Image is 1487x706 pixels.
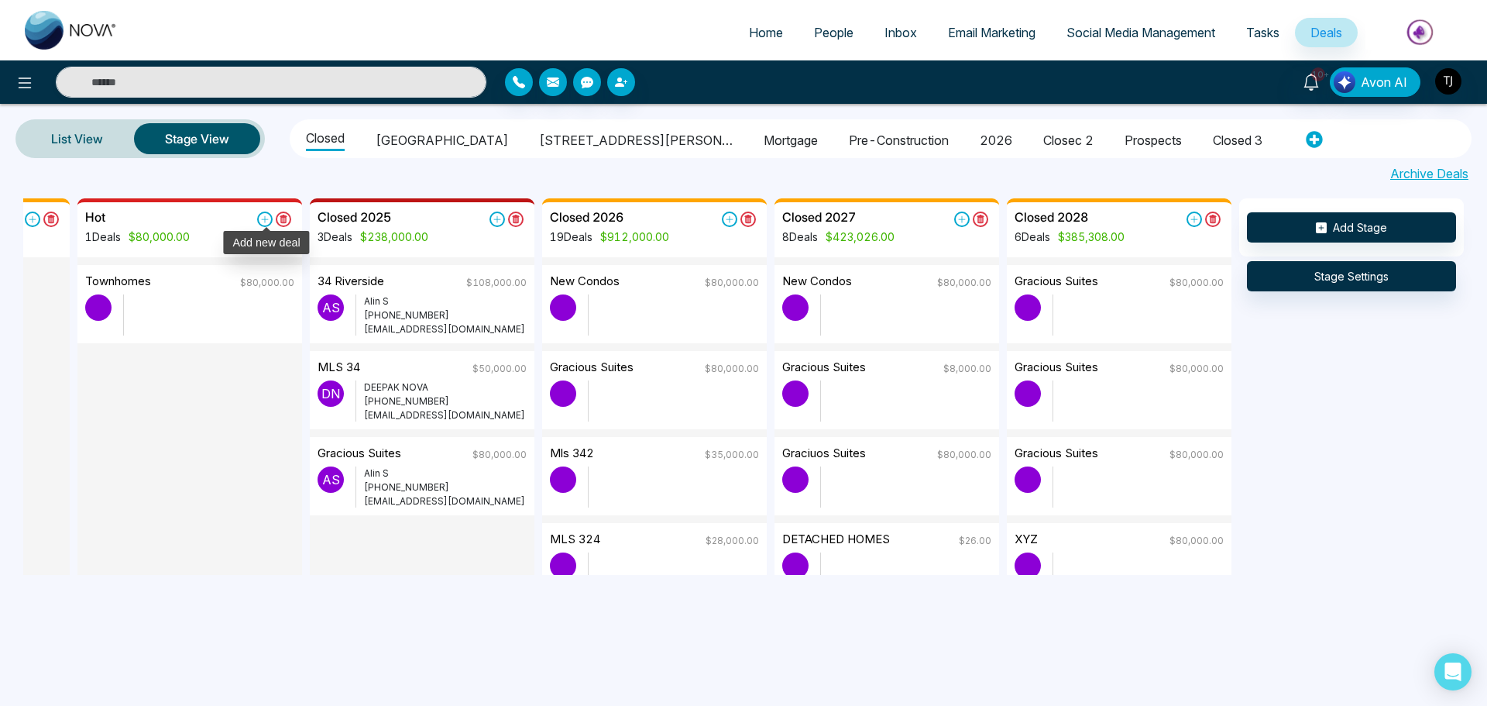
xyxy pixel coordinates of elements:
a: Archive Deals [1390,164,1468,183]
p: $26.00 [959,534,991,548]
p: $80,000.00 [1169,362,1224,376]
p: Gracious suites [1015,273,1098,294]
p: $80,000.00 [1169,448,1224,462]
p: [PHONE_NUMBER] [364,480,527,494]
p: $80,000.00 [705,362,759,376]
p: Gracious suites [1015,445,1098,467]
p: 1 Deals [85,229,190,245]
span: Inbox [884,25,917,40]
h5: Closed 2027 [782,210,856,225]
img: Market-place.gif [1365,15,1478,50]
p: $80,000.00 [240,276,294,290]
li: pre-construction [849,125,949,151]
p: D N [318,381,344,407]
span: Deals [1310,25,1342,40]
p: A S [318,467,344,493]
span: Tasks [1246,25,1279,40]
span: Social Media Management [1066,25,1215,40]
p: Alin S [364,294,527,308]
p: 8 Deals [782,229,895,245]
li: Closed [306,122,345,151]
p: $108,000.00 [466,276,527,290]
h5: Closed 2026 [550,210,623,225]
p: $80,000.00 [937,276,991,290]
p: Gracious suites [550,359,634,381]
li: Prospects [1125,125,1182,151]
p: [EMAIL_ADDRESS][DOMAIN_NAME] [364,494,527,508]
p: Alin S [364,467,527,480]
span: $80,000.00 [121,230,190,243]
a: Inbox [869,18,932,47]
span: $912,000.00 [592,230,669,243]
button: Stage View [134,123,260,154]
p: $28,000.00 [706,534,759,548]
p: DETACHED HOMES [782,531,890,553]
button: Stage Settings [1247,261,1456,291]
h5: Closed 2025 [318,210,391,225]
p: Gracious suites [1015,359,1098,381]
p: $80,000.00 [937,448,991,462]
p: Townhomes [85,273,151,294]
p: New Condos [782,273,852,294]
p: 34 riverside [318,273,384,294]
span: 10+ [1311,67,1325,81]
span: Email Marketing [948,25,1035,40]
li: 2026 [980,125,1012,151]
p: [PHONE_NUMBER] [364,394,527,408]
p: $8,000.00 [943,362,991,376]
span: Home [749,25,783,40]
img: User Avatar [1435,68,1461,95]
p: $80,000.00 [1169,276,1224,290]
p: Graciuos suites [782,445,866,467]
p: [EMAIL_ADDRESS][DOMAIN_NAME] [364,408,527,422]
p: Gracious suites [782,359,866,381]
p: 19 Deals [550,229,669,245]
a: 10+ [1293,67,1330,95]
li: [STREET_ADDRESS][PERSON_NAME] [539,125,733,151]
div: Open Intercom Messenger [1434,653,1472,691]
button: Avon AI [1330,67,1420,97]
p: $80,000.00 [1169,534,1224,548]
li: closed 3 [1213,125,1262,151]
img: Lead Flow [1334,71,1355,93]
p: Gracious suites [318,445,401,467]
a: Home [733,18,798,47]
li: Mortgage [764,125,818,151]
h5: Closed 2028 [1015,210,1088,225]
p: New Condos [550,273,620,294]
a: List View [20,120,134,157]
a: People [798,18,869,47]
p: 3 Deals [318,229,428,245]
p: [PHONE_NUMBER] [364,308,527,322]
p: 6 Deals [1015,229,1125,245]
p: DEEPAK NOVA [364,381,527,394]
li: closec 2 [1043,125,1094,151]
p: $35,000.00 [705,448,759,462]
a: Tasks [1231,18,1295,47]
p: [EMAIL_ADDRESS][DOMAIN_NAME] [364,322,527,336]
p: A S [318,294,344,321]
button: Add Stage [1247,212,1456,243]
span: $423,026.00 [818,230,895,243]
h5: Hot [85,210,105,225]
a: Social Media Management [1051,18,1231,47]
p: XYZ [1015,531,1038,553]
a: Deals [1295,18,1358,47]
span: Avon AI [1361,73,1407,91]
p: MLS 324 [550,531,600,553]
p: $80,000.00 [472,448,527,462]
p: mls 342 [550,445,594,467]
span: $385,308.00 [1050,230,1125,243]
p: MLS 34 [318,359,360,381]
p: $80,000.00 [705,276,759,290]
p: $50,000.00 [472,362,527,376]
li: [GEOGRAPHIC_DATA] [376,125,508,151]
span: People [814,25,853,40]
span: $238,000.00 [352,230,428,243]
img: Nova CRM Logo [25,11,118,50]
a: Email Marketing [932,18,1051,47]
